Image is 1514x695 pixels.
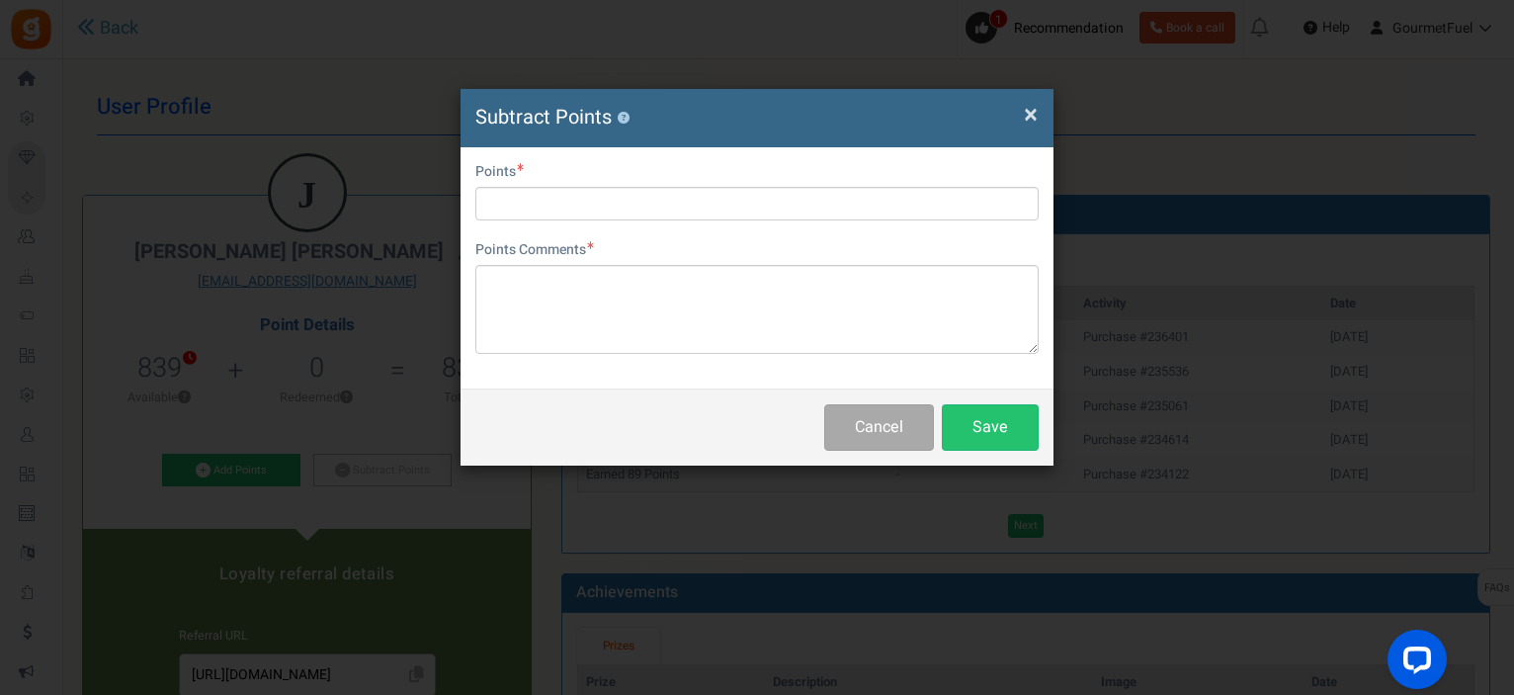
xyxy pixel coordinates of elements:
[617,112,630,125] button: ?
[942,404,1039,451] button: Save
[475,162,524,182] label: Points
[824,404,934,451] button: Cancel
[475,104,1039,132] h4: Subtract Points
[475,240,594,260] label: Points Comments
[1024,96,1038,133] span: ×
